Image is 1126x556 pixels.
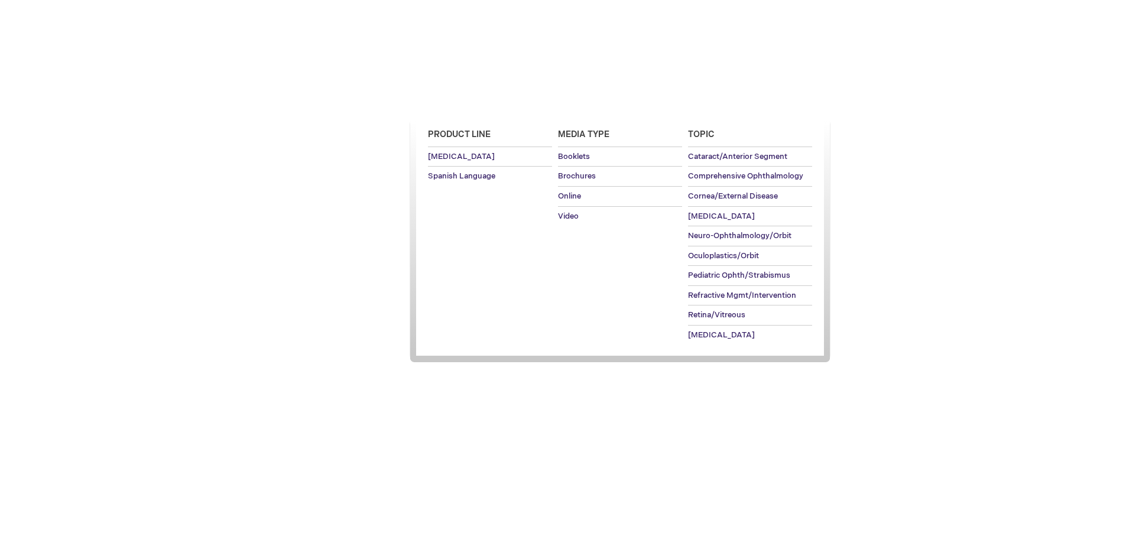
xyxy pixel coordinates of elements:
span: [MEDICAL_DATA] [688,330,755,340]
span: Oculoplastics/Orbit [688,251,759,261]
span: Refractive Mgmt/Intervention [688,291,796,300]
span: Topic [688,129,715,139]
span: [MEDICAL_DATA] [688,212,755,221]
span: Neuro-Ophthalmology/Orbit [688,231,791,240]
span: Product Line [428,129,491,139]
span: Media Type [558,129,609,139]
span: Comprehensive Ophthalmology [688,171,803,181]
span: Retina/Vitreous [688,310,745,320]
span: Cataract/Anterior Segment [688,152,787,161]
span: Online [558,191,581,201]
span: Spanish Language [428,171,495,181]
span: [MEDICAL_DATA] [428,152,495,161]
span: Cornea/External Disease [688,191,778,201]
span: Pediatric Ophth/Strabismus [688,271,790,280]
span: Video [558,212,579,221]
span: Booklets [558,152,590,161]
span: Brochures [558,171,596,181]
